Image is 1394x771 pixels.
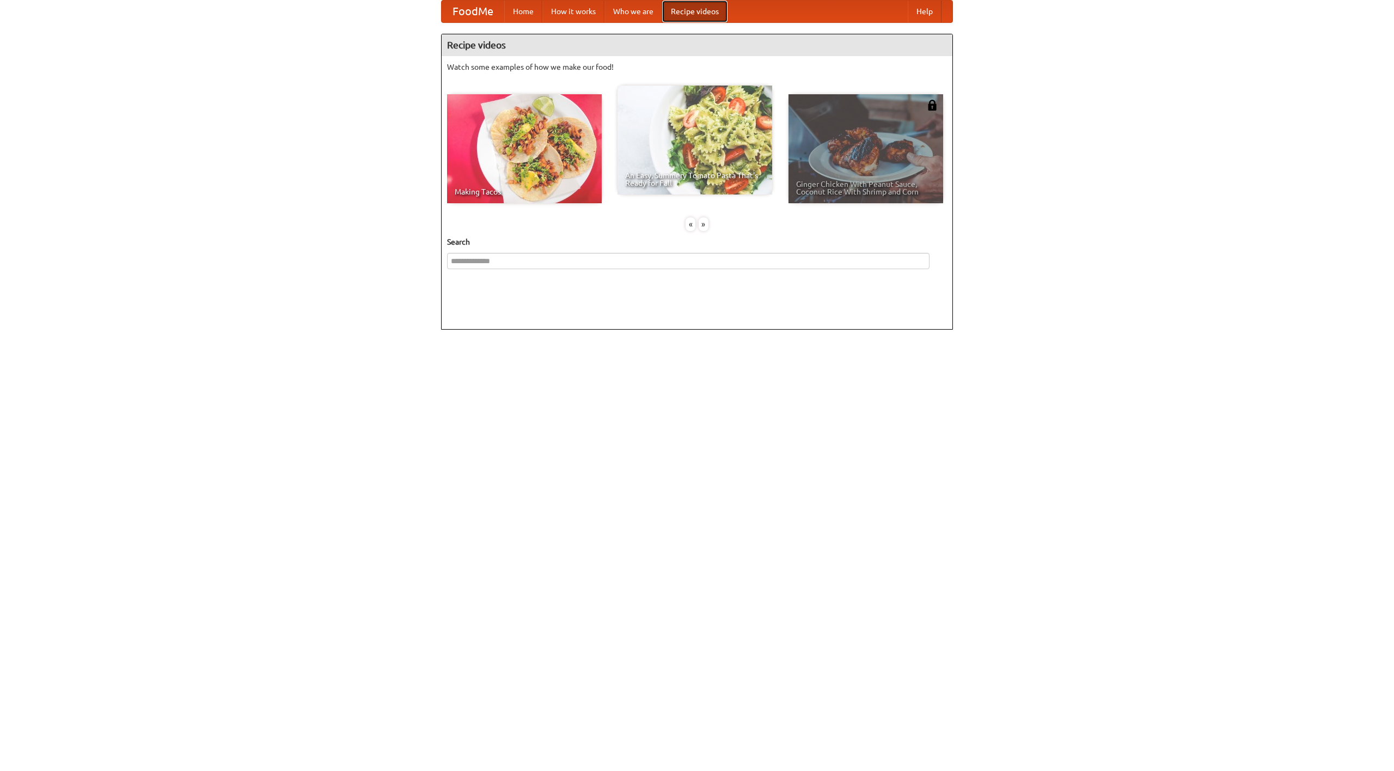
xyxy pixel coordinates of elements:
h5: Search [447,236,947,247]
a: An Easy, Summery Tomato Pasta That's Ready for Fall [617,86,772,195]
a: How it works [542,1,604,22]
a: Who we are [604,1,662,22]
div: » [699,217,708,231]
a: Home [504,1,542,22]
h4: Recipe videos [442,34,952,56]
img: 483408.png [927,100,938,111]
div: « [686,217,695,231]
a: FoodMe [442,1,504,22]
a: Help [908,1,941,22]
a: Recipe videos [662,1,727,22]
a: Making Tacos [447,94,602,203]
p: Watch some examples of how we make our food! [447,62,947,72]
span: Making Tacos [455,188,594,196]
span: An Easy, Summery Tomato Pasta That's Ready for Fall [625,172,765,187]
